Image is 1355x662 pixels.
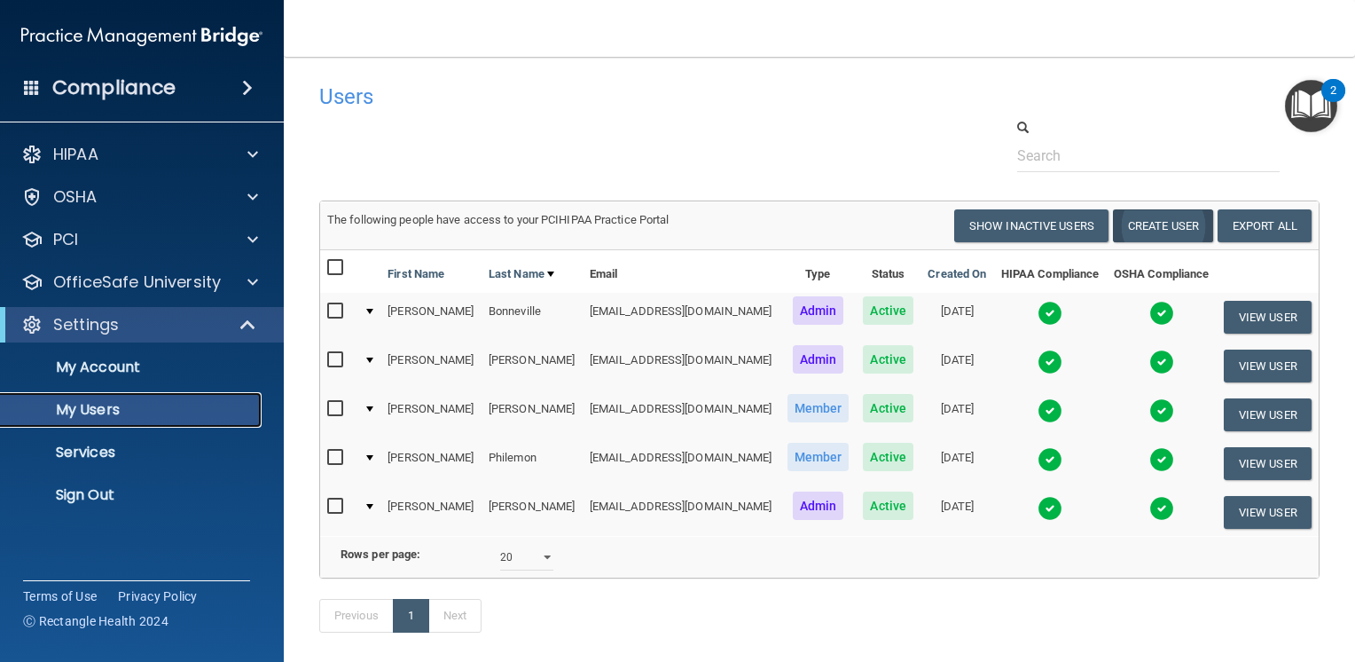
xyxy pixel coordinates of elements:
[12,401,254,419] p: My Users
[21,186,258,208] a: OSHA
[1330,91,1336,114] div: 2
[1038,301,1062,326] img: tick.e7d51cea.svg
[482,390,583,439] td: [PERSON_NAME]
[1285,80,1337,132] button: Open Resource Center, 2 new notifications
[779,250,856,293] th: Type
[327,213,670,226] span: The following people have access to your PCIHIPAA Practice Portal
[1224,447,1312,480] button: View User
[53,144,98,165] p: HIPAA
[920,342,993,390] td: [DATE]
[583,250,780,293] th: Email
[21,314,257,335] a: Settings
[23,612,168,630] span: Ⓒ Rectangle Health 2024
[319,85,892,108] h4: Users
[1113,209,1213,242] button: Create User
[482,342,583,390] td: [PERSON_NAME]
[319,599,394,633] a: Previous
[380,488,482,536] td: [PERSON_NAME]
[1149,301,1174,326] img: tick.e7d51cea.svg
[1038,398,1062,423] img: tick.e7d51cea.svg
[793,492,844,520] span: Admin
[863,394,913,422] span: Active
[1038,496,1062,521] img: tick.e7d51cea.svg
[53,229,78,250] p: PCI
[53,314,119,335] p: Settings
[583,293,780,342] td: [EMAIL_ADDRESS][DOMAIN_NAME]
[1107,250,1217,293] th: OSHA Compliance
[380,293,482,342] td: [PERSON_NAME]
[12,444,254,461] p: Services
[53,186,98,208] p: OSHA
[53,272,221,293] p: OfficeSafe University
[380,342,482,390] td: [PERSON_NAME]
[920,390,993,439] td: [DATE]
[428,599,482,633] a: Next
[920,488,993,536] td: [DATE]
[482,439,583,488] td: Philemon
[787,443,850,471] span: Member
[1038,350,1062,374] img: tick.e7d51cea.svg
[928,264,986,285] a: Created On
[1218,209,1312,242] a: Export All
[52,75,176,100] h4: Compliance
[787,394,850,422] span: Member
[793,345,844,374] span: Admin
[1038,447,1062,472] img: tick.e7d51cea.svg
[341,548,420,561] b: Rows per page:
[12,486,254,504] p: Sign Out
[583,342,780,390] td: [EMAIL_ADDRESS][DOMAIN_NAME]
[856,250,920,293] th: Status
[380,390,482,439] td: [PERSON_NAME]
[793,296,844,325] span: Admin
[920,439,993,488] td: [DATE]
[1049,537,1334,607] iframe: Drift Widget Chat Controller
[23,587,97,605] a: Terms of Use
[1149,496,1174,521] img: tick.e7d51cea.svg
[388,264,444,285] a: First Name
[21,272,258,293] a: OfficeSafe University
[393,599,429,633] a: 1
[1224,496,1312,529] button: View User
[380,439,482,488] td: [PERSON_NAME]
[1017,139,1280,172] input: Search
[994,250,1107,293] th: HIPAA Compliance
[954,209,1108,242] button: Show Inactive Users
[12,359,254,376] p: My Account
[482,488,583,536] td: [PERSON_NAME]
[583,439,780,488] td: [EMAIL_ADDRESS][DOMAIN_NAME]
[1224,301,1312,334] button: View User
[583,390,780,439] td: [EMAIL_ADDRESS][DOMAIN_NAME]
[863,345,913,374] span: Active
[863,443,913,471] span: Active
[1224,350,1312,382] button: View User
[118,587,198,605] a: Privacy Policy
[482,293,583,342] td: Bonneville
[863,492,913,520] span: Active
[21,144,258,165] a: HIPAA
[1224,398,1312,431] button: View User
[489,264,554,285] a: Last Name
[863,296,913,325] span: Active
[21,19,262,54] img: PMB logo
[1149,398,1174,423] img: tick.e7d51cea.svg
[1149,350,1174,374] img: tick.e7d51cea.svg
[1149,447,1174,472] img: tick.e7d51cea.svg
[920,293,993,342] td: [DATE]
[583,488,780,536] td: [EMAIL_ADDRESS][DOMAIN_NAME]
[21,229,258,250] a: PCI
